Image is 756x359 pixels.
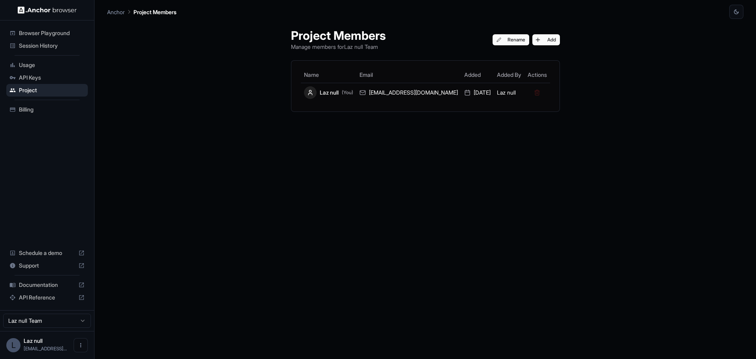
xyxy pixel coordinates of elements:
h1: Project Members [291,28,386,43]
p: Manage members for Laz null Team [291,43,386,51]
span: Billing [19,106,85,113]
div: L [6,338,20,352]
th: Email [356,67,461,83]
div: API Reference [6,291,88,304]
div: [DATE] [464,89,491,97]
span: Documentation [19,281,75,289]
div: Schedule a demo [6,247,88,259]
span: Project [19,86,85,94]
div: [EMAIL_ADDRESS][DOMAIN_NAME] [359,89,458,97]
div: Browser Playground [6,27,88,39]
th: Actions [524,67,550,83]
div: Laz null [304,86,353,99]
p: Project Members [133,8,176,16]
span: API Keys [19,74,85,82]
div: Billing [6,103,88,116]
button: Rename [493,34,529,45]
div: Documentation [6,279,88,291]
button: Add [532,34,560,45]
span: API Reference [19,294,75,301]
th: Added [461,67,494,83]
p: Anchor [107,8,125,16]
td: Laz null [494,83,524,102]
img: Anchor Logo [18,6,77,14]
span: Session History [19,42,85,50]
span: Usage [19,61,85,69]
div: Project [6,84,88,97]
th: Name [301,67,356,83]
span: Support [19,262,75,270]
th: Added By [494,67,524,83]
span: Laz null [24,337,43,344]
span: dimazkid@gmail.com [24,346,67,352]
nav: breadcrumb [107,7,176,16]
div: Session History [6,39,88,52]
div: API Keys [6,71,88,84]
span: Schedule a demo [19,249,75,257]
span: (You) [342,89,353,96]
div: Support [6,259,88,272]
div: Usage [6,59,88,71]
button: Open menu [74,338,88,352]
span: Browser Playground [19,29,85,37]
